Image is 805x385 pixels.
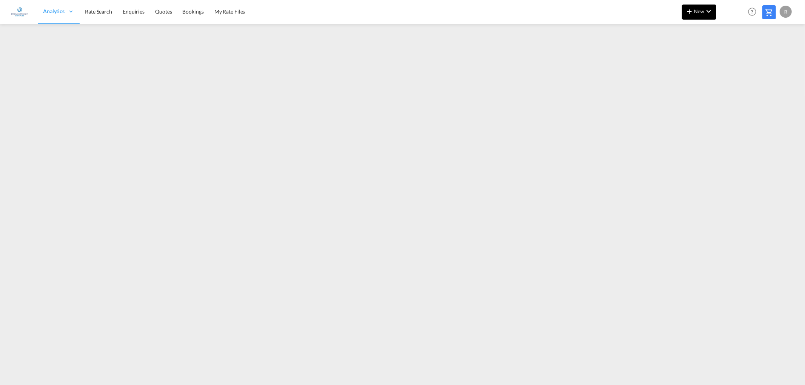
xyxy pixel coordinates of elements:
md-icon: icon-plus 400-fg [685,7,694,16]
span: Bookings [183,8,204,15]
span: My Rate Files [214,8,245,15]
span: New [685,8,713,14]
span: Enquiries [123,8,145,15]
md-icon: icon-chevron-down [704,7,713,16]
div: R [780,6,792,18]
div: Help [746,5,762,19]
span: Analytics [43,8,65,15]
button: icon-plus 400-fgNewicon-chevron-down [682,5,716,20]
span: Help [746,5,759,18]
span: Quotes [155,8,172,15]
img: e1326340b7c511ef854e8d6a806141ad.jpg [11,3,28,20]
span: Rate Search [85,8,112,15]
